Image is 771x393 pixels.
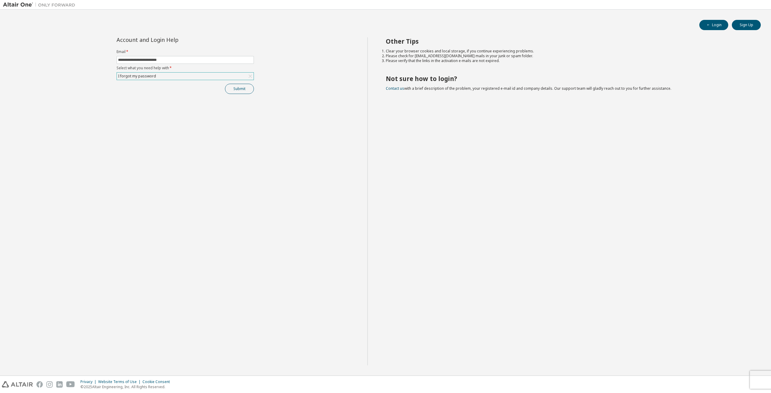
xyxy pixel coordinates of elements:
[80,384,173,389] p: © 2025 Altair Engineering, Inc. All Rights Reserved.
[732,20,761,30] button: Sign Up
[117,73,254,80] div: I forgot my password
[142,379,173,384] div: Cookie Consent
[2,381,33,388] img: altair_logo.svg
[699,20,728,30] button: Login
[386,58,750,63] li: Please verify that the links in the activation e-mails are not expired.
[3,2,78,8] img: Altair One
[46,381,53,388] img: instagram.svg
[66,381,75,388] img: youtube.svg
[225,84,254,94] button: Submit
[386,37,750,45] h2: Other Tips
[117,49,254,54] label: Email
[80,379,98,384] div: Privacy
[117,73,157,80] div: I forgot my password
[386,86,404,91] a: Contact us
[386,49,750,54] li: Clear your browser cookies and local storage, if you continue experiencing problems.
[386,54,750,58] li: Please check for [EMAIL_ADDRESS][DOMAIN_NAME] mails in your junk or spam folder.
[117,37,226,42] div: Account and Login Help
[117,66,254,70] label: Select what you need help with
[36,381,43,388] img: facebook.svg
[98,379,142,384] div: Website Terms of Use
[386,75,750,83] h2: Not sure how to login?
[56,381,63,388] img: linkedin.svg
[386,86,671,91] span: with a brief description of the problem, your registered e-mail id and company details. Our suppo...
